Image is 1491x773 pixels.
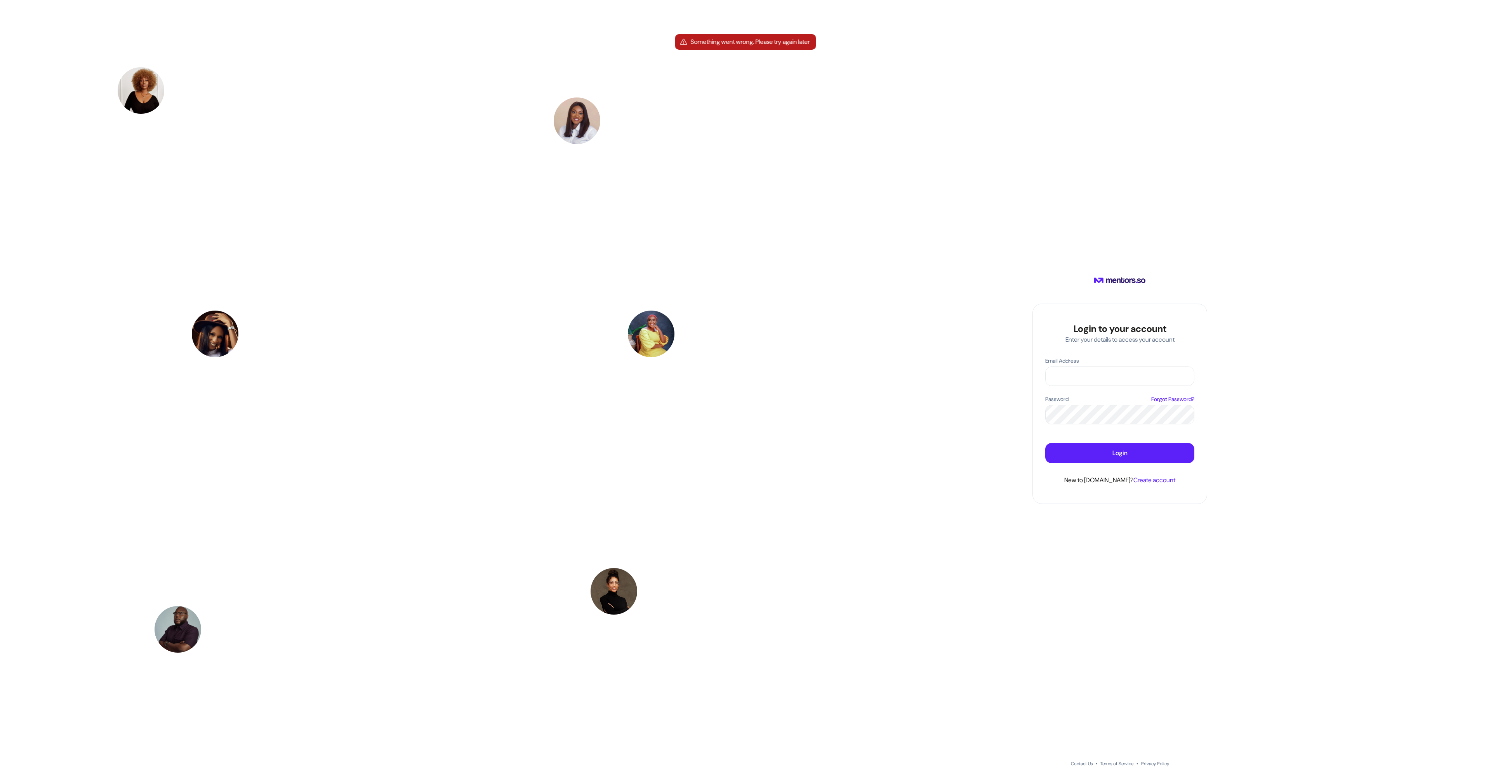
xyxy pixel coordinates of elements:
[1074,323,1166,335] h4: Login to your account
[1096,761,1097,767] span: •
[1065,335,1175,344] p: Enter your details to access your account
[691,37,810,47] p: Something went wrong. Please try again later
[1151,395,1194,403] a: Forgot Password?
[1136,761,1138,767] span: •
[1045,395,1069,403] p: Password
[192,311,238,357] img: Oyinkansola
[1046,367,1194,386] input: Email Address
[155,606,201,653] img: Bizzle
[1045,357,1079,365] p: Email Address
[1133,476,1175,484] a: Create account
[591,568,637,615] img: Maya
[1064,476,1175,485] p: New to [DOMAIN_NAME]?
[1045,443,1194,463] button: Login
[118,67,164,114] img: Tyomi
[554,97,600,144] img: Grace
[1112,448,1128,458] p: Login
[628,311,674,357] img: Dr. Pamela
[1100,761,1133,767] a: Terms of Service
[1071,761,1093,767] a: Contact Us
[1141,761,1169,767] a: Privacy Policy
[1046,405,1194,424] input: Password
